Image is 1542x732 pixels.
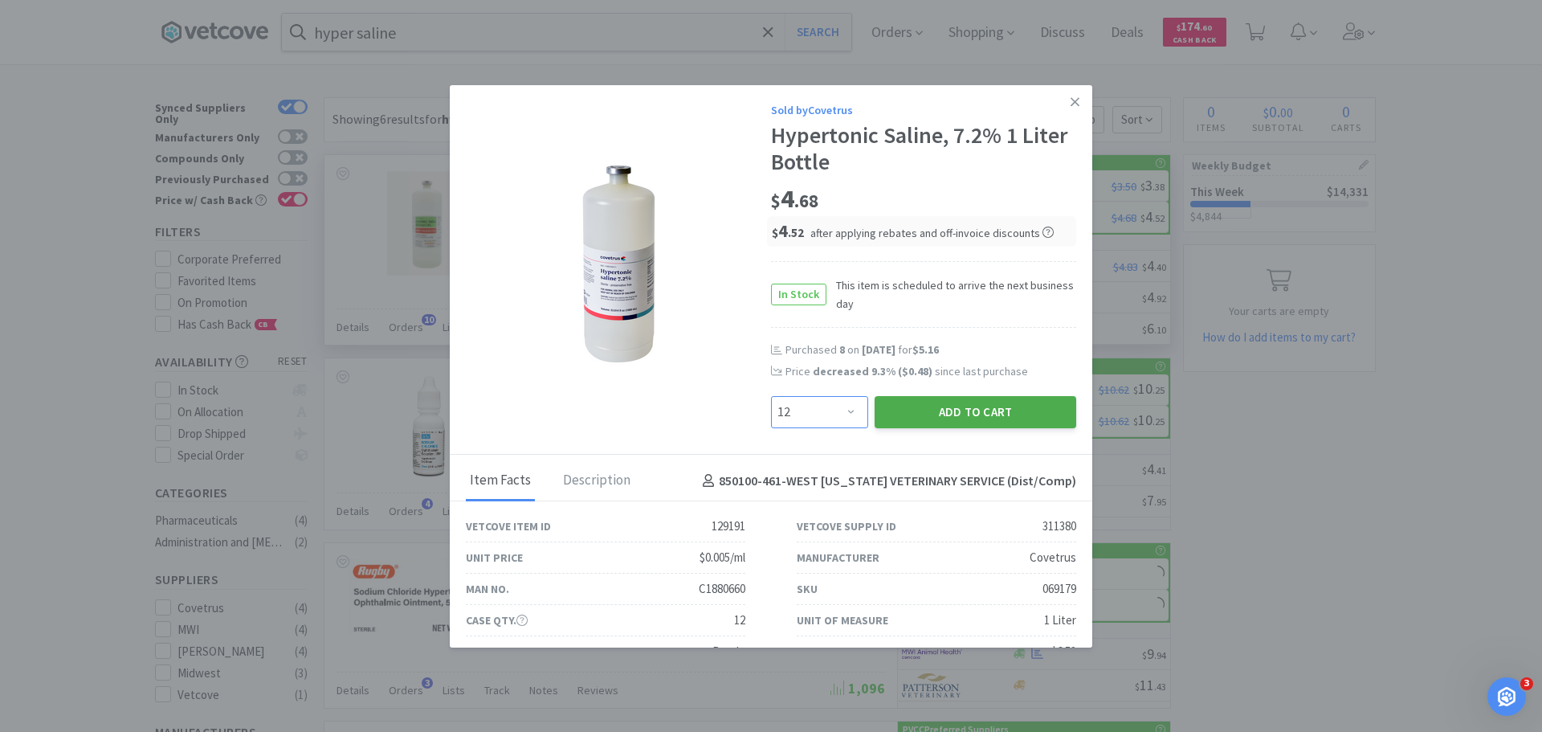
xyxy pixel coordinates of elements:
img: f7331d43a0c94e99956c7bc632ade0dc_311380.png [581,164,656,365]
div: Sold by Covetrus [771,101,1076,119]
div: Item Facts [466,461,535,501]
div: Case Qty. [466,611,528,629]
div: Vetcove Supply ID [797,517,896,535]
div: Unit of Measure [797,611,888,629]
span: . 52 [788,225,804,240]
div: 129191 [712,517,745,536]
div: C1880660 [699,579,745,599]
span: $ [772,225,778,240]
div: Purchased on for [785,342,1076,358]
div: 069179 [1042,579,1076,599]
iframe: Intercom live chat [1487,677,1526,716]
div: Vetcove Item ID [466,517,551,535]
div: Man No. [466,580,509,598]
span: . 68 [794,190,818,212]
h4: 850100-461 - WEST [US_STATE] VETERINARY SERVICE (Dist/Comp) [696,471,1076,492]
div: Covetrus [1030,548,1076,567]
span: $ [771,190,781,212]
div: Bottle [712,642,745,661]
span: This item is scheduled to arrive the next business day [826,276,1076,313]
div: 12 [734,611,745,630]
span: 4 [771,182,818,215]
span: 4 [772,219,804,242]
div: $6.53 [1051,642,1076,661]
div: SKU [797,580,818,598]
div: List Price [797,643,851,660]
div: $0.005/ml [700,548,745,567]
div: Unit Price [466,549,523,566]
div: Description [559,461,634,501]
span: $0.48 [902,364,928,378]
span: [DATE] [862,342,895,357]
div: Manufacturer [797,549,879,566]
span: 8 [839,342,845,357]
button: Add to Cart [875,396,1076,428]
div: Price since last purchase [785,362,1076,380]
span: after applying rebates and off-invoice discounts [810,226,1054,240]
div: Pack Type [466,643,521,660]
span: 3 [1520,677,1533,690]
span: In Stock [772,284,826,305]
div: 1 Liter [1044,611,1076,630]
div: 311380 [1042,517,1076,536]
span: decreased 9.3 % ( ) [813,364,932,378]
span: $5.16 [912,342,939,357]
div: Hypertonic Saline, 7.2% 1 Liter Bottle [771,122,1076,176]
